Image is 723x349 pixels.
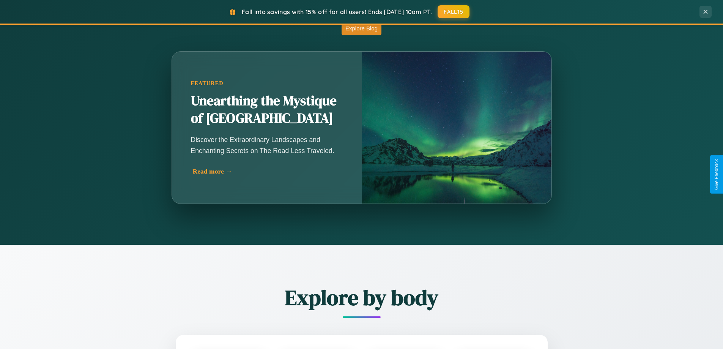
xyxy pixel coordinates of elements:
[193,167,345,175] div: Read more →
[342,21,381,35] button: Explore Blog
[438,5,469,18] button: FALL15
[191,92,343,127] h2: Unearthing the Mystique of [GEOGRAPHIC_DATA]
[191,134,343,156] p: Discover the Extraordinary Landscapes and Enchanting Secrets on The Road Less Traveled.
[191,80,343,87] div: Featured
[714,159,719,190] div: Give Feedback
[242,8,432,16] span: Fall into savings with 15% off for all users! Ends [DATE] 10am PT.
[134,283,589,312] h2: Explore by body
